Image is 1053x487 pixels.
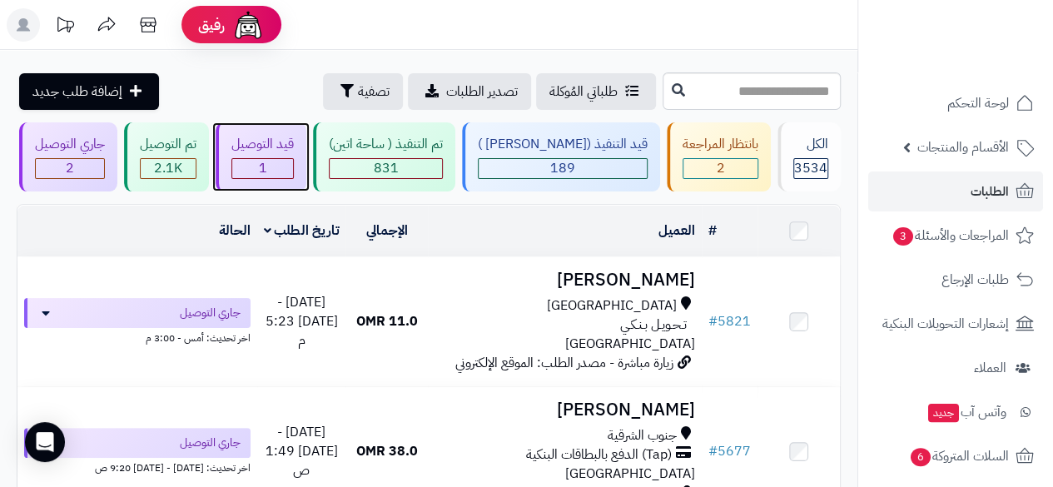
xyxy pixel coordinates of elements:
div: جاري التوصيل [35,135,105,154]
span: [GEOGRAPHIC_DATA] [565,464,695,484]
span: 1 [259,158,267,178]
span: [GEOGRAPHIC_DATA] [547,296,677,316]
a: الطلبات [868,171,1043,211]
img: logo-2.png [940,35,1037,70]
a: #5677 [708,441,751,461]
button: تصفية [323,73,403,110]
a: إضافة طلب جديد [19,73,159,110]
a: لوحة التحكم [868,83,1043,123]
span: طلباتي المُوكلة [549,82,618,102]
div: بانتظار المراجعة [683,135,758,154]
span: جاري التوصيل [180,305,241,321]
span: 3 [893,227,914,246]
a: العملاء [868,348,1043,388]
span: (Tap) الدفع بالبطاقات البنكية [526,445,672,465]
div: 2 [683,159,757,178]
div: اخر تحديث: أمس - 3:00 م [24,328,251,345]
span: المراجعات والأسئلة [892,224,1009,247]
span: السلات المتروكة [909,445,1009,468]
a: طلباتي المُوكلة [536,73,656,110]
span: إشعارات التحويلات البنكية [882,312,1009,335]
span: إضافة طلب جديد [32,82,122,102]
span: وآتس آب [926,400,1006,424]
a: تحديثات المنصة [44,8,86,46]
span: 6 [911,448,931,467]
a: قيد التنفيذ ([PERSON_NAME] ) 189 [459,122,663,191]
div: الكل [793,135,828,154]
span: 2 [717,158,725,178]
a: الكل3534 [774,122,844,191]
div: 831 [330,159,442,178]
a: طلبات الإرجاع [868,260,1043,300]
span: 38.0 OMR [356,441,418,461]
span: طلبات الإرجاع [941,268,1009,291]
span: جاري التوصيل [180,435,241,451]
a: بانتظار المراجعة 2 [663,122,774,191]
span: جديد [928,404,959,422]
a: إشعارات التحويلات البنكية [868,304,1043,344]
span: زيارة مباشرة - مصدر الطلب: الموقع الإلكتروني [455,353,673,373]
div: 2 [36,159,104,178]
span: جنوب الشرقية [608,426,677,445]
div: قيد التوصيل [231,135,294,154]
a: تم التنفيذ ( ساحة اتين) 831 [310,122,459,191]
span: الطلبات [971,180,1009,203]
div: اخر تحديث: [DATE] - [DATE] 9:20 ص [24,458,251,475]
span: [GEOGRAPHIC_DATA] [565,334,695,354]
span: 11.0 OMR [356,311,418,331]
span: 189 [550,158,575,178]
span: 831 [374,158,399,178]
span: رفيق [198,15,225,35]
div: 2060 [141,159,196,178]
a: # [708,221,717,241]
span: [DATE] - [DATE] 5:23 م [266,292,338,350]
span: # [708,441,718,461]
a: تم التوصيل 2.1K [121,122,212,191]
span: [DATE] - [DATE] 1:49 ص [266,422,338,480]
a: السلات المتروكة6 [868,436,1043,476]
span: 2 [66,158,74,178]
span: تـحـويـل بـنـكـي [620,316,687,335]
span: الأقسام والمنتجات [917,136,1009,159]
h3: [PERSON_NAME] [435,271,695,290]
a: قيد التوصيل 1 [212,122,310,191]
span: 2.1K [154,158,182,178]
span: # [708,311,718,331]
div: قيد التنفيذ ([PERSON_NAME] ) [478,135,648,154]
a: #5821 [708,311,751,331]
a: المراجعات والأسئلة3 [868,216,1043,256]
h3: [PERSON_NAME] [435,400,695,420]
span: لوحة التحكم [947,92,1009,115]
span: العملاء [974,356,1006,380]
a: وآتس آبجديد [868,392,1043,432]
span: تصدير الطلبات [446,82,518,102]
a: الحالة [219,221,251,241]
div: Open Intercom Messenger [25,422,65,462]
a: جاري التوصيل 2 [16,122,121,191]
span: 3534 [794,158,827,178]
img: ai-face.png [231,8,265,42]
span: تصفية [358,82,390,102]
a: تصدير الطلبات [408,73,531,110]
a: الإجمالي [366,221,408,241]
a: تاريخ الطلب [264,221,340,241]
div: 1 [232,159,293,178]
div: تم التوصيل [140,135,196,154]
a: العميل [658,221,695,241]
div: تم التنفيذ ( ساحة اتين) [329,135,443,154]
div: 189 [479,159,647,178]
